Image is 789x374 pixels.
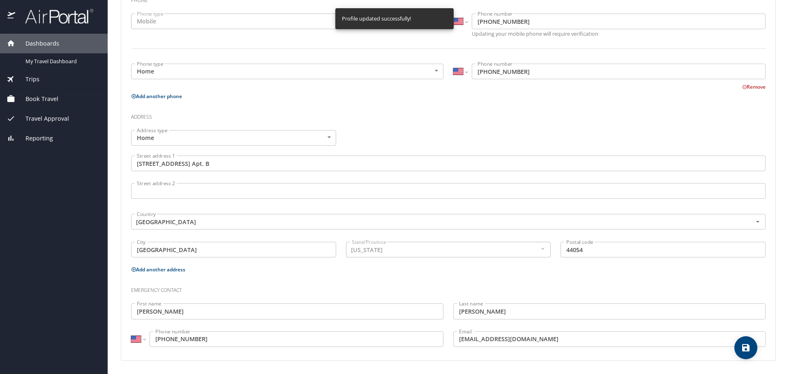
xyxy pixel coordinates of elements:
img: airportal-logo.png [16,8,93,24]
h3: Emergency contact [131,281,766,295]
span: Travel Approval [15,114,69,123]
div: Profile updated successfully! [342,11,411,27]
button: Open [753,217,763,227]
span: Trips [15,75,39,84]
span: Book Travel [15,94,58,103]
div: Mobile [131,14,443,29]
div: Home [131,64,443,79]
button: Add another address [131,266,185,273]
button: Remove [742,83,766,90]
button: Add another phone [131,93,182,100]
img: icon-airportal.png [7,8,16,24]
span: Reporting [15,134,53,143]
button: save [734,336,757,359]
h3: Address [131,108,766,122]
span: Dashboards [15,39,59,48]
span: My Travel Dashboard [25,57,98,65]
p: Updating your mobile phone will require verification [472,31,766,37]
div: Home [131,130,336,146]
